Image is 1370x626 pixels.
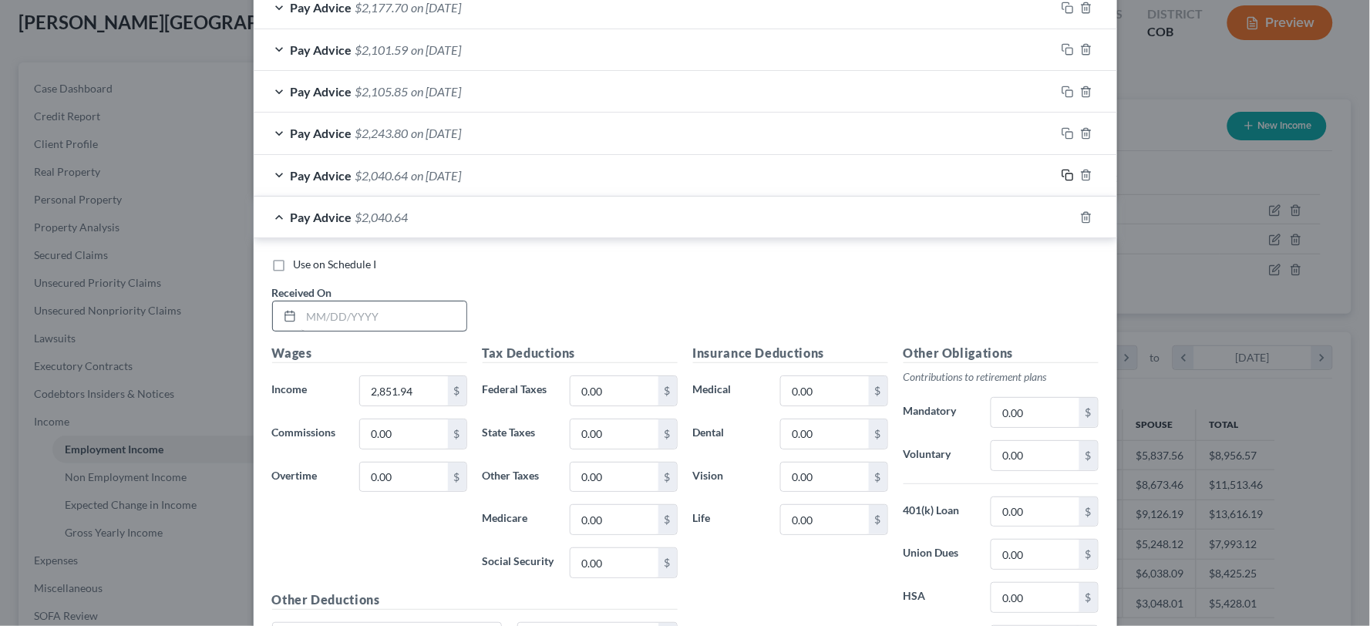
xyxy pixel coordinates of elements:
[291,126,352,140] span: Pay Advice
[781,505,868,534] input: 0.00
[658,419,677,449] div: $
[448,463,466,492] div: $
[355,168,409,183] span: $2,040.64
[272,286,332,299] span: Received On
[360,376,447,406] input: 0.00
[412,126,462,140] span: on [DATE]
[1079,398,1098,427] div: $
[685,419,773,449] label: Dental
[693,344,888,363] h5: Insurance Deductions
[781,419,868,449] input: 0.00
[291,42,352,57] span: Pay Advice
[272,591,678,610] h5: Other Deductions
[991,497,1079,527] input: 0.00
[991,441,1079,470] input: 0.00
[904,369,1099,385] p: Contributions to retirement plans
[301,301,466,331] input: MM/DD/YYYY
[658,548,677,577] div: $
[685,375,773,406] label: Medical
[448,376,466,406] div: $
[355,210,409,224] span: $2,040.64
[658,505,677,534] div: $
[869,419,887,449] div: $
[355,126,409,140] span: $2,243.80
[896,397,984,428] label: Mandatory
[483,344,678,363] h5: Tax Deductions
[571,505,658,534] input: 0.00
[685,462,773,493] label: Vision
[869,505,887,534] div: $
[272,344,467,363] h5: Wages
[412,42,462,57] span: on [DATE]
[1079,583,1098,612] div: $
[658,376,677,406] div: $
[571,419,658,449] input: 0.00
[355,42,409,57] span: $2,101.59
[360,463,447,492] input: 0.00
[991,540,1079,569] input: 0.00
[658,463,677,492] div: $
[475,547,563,578] label: Social Security
[291,168,352,183] span: Pay Advice
[291,210,352,224] span: Pay Advice
[1079,540,1098,569] div: $
[781,376,868,406] input: 0.00
[360,419,447,449] input: 0.00
[781,463,868,492] input: 0.00
[571,548,658,577] input: 0.00
[991,583,1079,612] input: 0.00
[355,84,409,99] span: $2,105.85
[291,84,352,99] span: Pay Advice
[896,496,984,527] label: 401(k) Loan
[896,582,984,613] label: HSA
[475,375,563,406] label: Federal Taxes
[272,382,308,395] span: Income
[571,463,658,492] input: 0.00
[264,462,352,493] label: Overtime
[685,504,773,535] label: Life
[991,398,1079,427] input: 0.00
[264,419,352,449] label: Commissions
[904,344,1099,363] h5: Other Obligations
[475,462,563,493] label: Other Taxes
[448,419,466,449] div: $
[869,376,887,406] div: $
[1079,497,1098,527] div: $
[475,419,563,449] label: State Taxes
[896,440,984,471] label: Voluntary
[475,504,563,535] label: Medicare
[896,539,984,570] label: Union Dues
[1079,441,1098,470] div: $
[869,463,887,492] div: $
[412,168,462,183] span: on [DATE]
[294,257,377,271] span: Use on Schedule I
[571,376,658,406] input: 0.00
[412,84,462,99] span: on [DATE]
